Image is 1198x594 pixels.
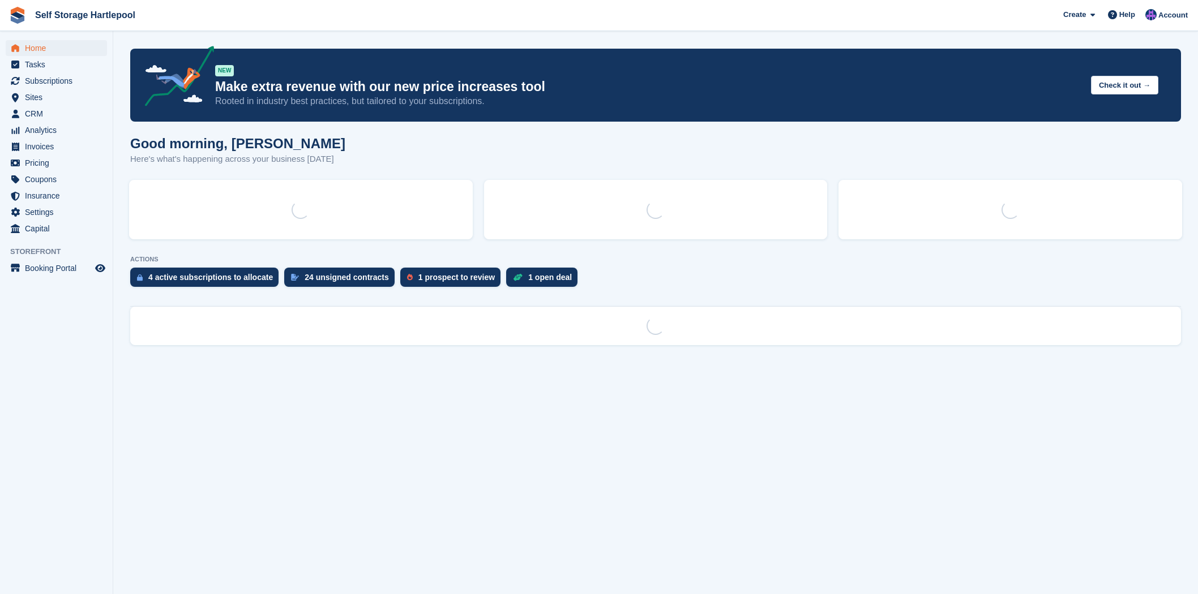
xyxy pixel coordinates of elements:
a: menu [6,57,107,72]
img: Sean Wood [1145,9,1157,20]
div: 24 unsigned contracts [305,273,389,282]
p: ACTIONS [130,256,1181,263]
a: menu [6,221,107,236]
img: active_subscription_to_allocate_icon-d502201f5373d7db506a760aba3b589e785aa758c864c3986d89f69b8ff3... [137,274,143,281]
span: Home [25,40,93,56]
p: Rooted in industry best practices, but tailored to your subscriptions. [215,95,1082,107]
span: Invoices [25,139,93,154]
a: menu [6,122,107,138]
img: stora-icon-8386f47178a22dfd0bd8f6a31ec36ba5ce8667c1dd55bd0f319d3a0aa187defe.svg [9,7,26,24]
a: menu [6,188,107,204]
a: menu [6,204,107,220]
span: Subscriptions [25,73,93,89]
a: menu [6,260,107,276]
a: 1 prospect to review [400,268,506,292]
p: Here's what's happening across your business [DATE] [130,153,345,166]
img: prospect-51fa495bee0391a8d652442698ab0144808aea92771e9ea1ae160a38d050c398.svg [407,274,413,281]
div: 1 prospect to review [418,273,495,282]
img: contract_signature_icon-13c848040528278c33f63329250d36e43548de30e8caae1d1a13099fd9432cc5.svg [291,274,299,281]
span: Capital [25,221,93,236]
span: Account [1158,10,1188,21]
a: Self Storage Hartlepool [31,6,140,24]
span: Help [1119,9,1135,20]
span: Booking Portal [25,260,93,276]
button: Check it out → [1091,76,1158,94]
a: 4 active subscriptions to allocate [130,268,284,292]
img: deal-1b604bf984904fb50ccaf53a9ad4b4a5d6e5aea283cecdc64d6e3604feb123c2.svg [513,273,523,281]
div: NEW [215,65,234,76]
span: Tasks [25,57,93,72]
a: menu [6,171,107,187]
a: menu [6,73,107,89]
a: menu [6,155,107,171]
a: menu [6,106,107,122]
div: 4 active subscriptions to allocate [148,273,273,282]
a: 24 unsigned contracts [284,268,400,292]
span: Settings [25,204,93,220]
span: Coupons [25,171,93,187]
span: Sites [25,89,93,105]
span: Pricing [25,155,93,171]
a: menu [6,40,107,56]
a: menu [6,89,107,105]
a: 1 open deal [506,268,583,292]
a: Preview store [93,261,107,275]
a: menu [6,139,107,154]
img: price-adjustments-announcement-icon-8257ccfd72463d97f412b2fc003d46551f7dbcb40ab6d574587a9cd5c0d94... [135,46,215,110]
h1: Good morning, [PERSON_NAME] [130,136,345,151]
span: Insurance [25,188,93,204]
span: CRM [25,106,93,122]
div: 1 open deal [528,273,572,282]
span: Create [1063,9,1086,20]
span: Analytics [25,122,93,138]
span: Storefront [10,246,113,257]
p: Make extra revenue with our new price increases tool [215,79,1082,95]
